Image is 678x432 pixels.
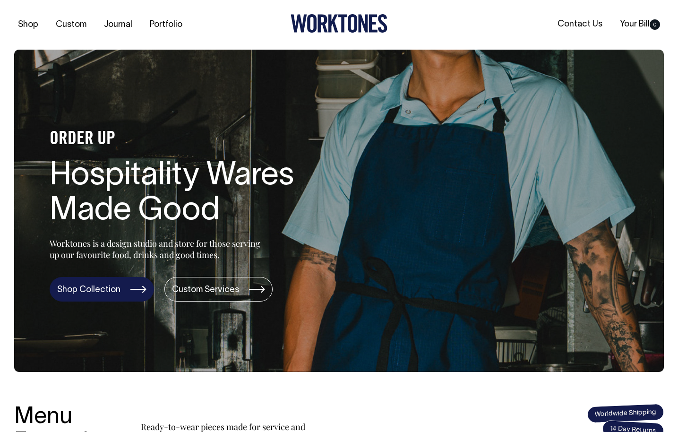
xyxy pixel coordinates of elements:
[146,17,186,33] a: Portfolio
[52,17,90,33] a: Custom
[100,17,136,33] a: Journal
[50,159,352,230] h1: Hospitality Wares Made Good
[14,17,42,33] a: Shop
[50,277,154,302] a: Shop Collection
[616,17,664,32] a: Your Bill0
[587,403,664,423] span: Worldwide Shipping
[554,17,606,32] a: Contact Us
[650,19,660,30] span: 0
[164,277,273,302] a: Custom Services
[50,238,265,260] p: Worktones is a design studio and store for those serving up our favourite food, drinks and good t...
[50,130,352,149] h4: ORDER UP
